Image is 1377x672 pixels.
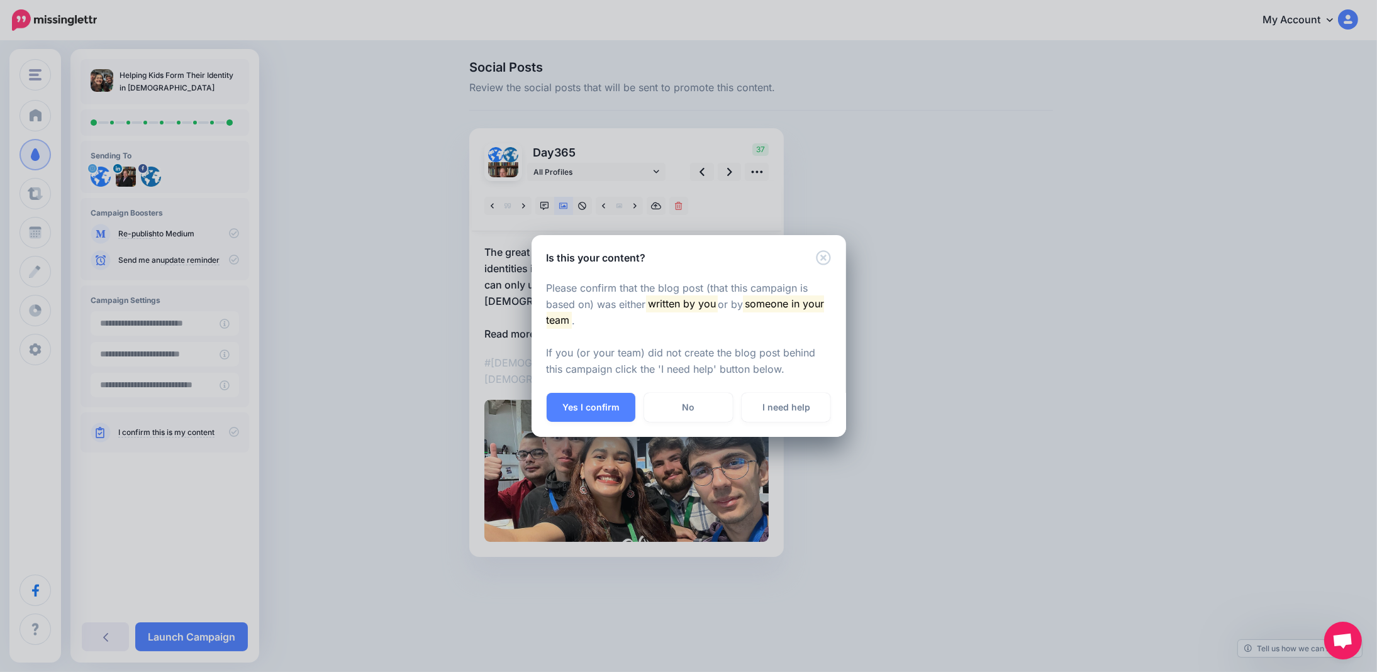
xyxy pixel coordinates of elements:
[547,295,825,328] mark: someone in your team
[646,295,718,312] mark: written by you
[547,250,646,265] h5: Is this your content?
[644,393,733,422] a: No
[547,280,831,378] p: Please confirm that the blog post (that this campaign is based on) was either or by . If you (or ...
[547,393,635,422] button: Yes I confirm
[816,250,831,266] button: Close
[742,393,830,422] a: I need help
